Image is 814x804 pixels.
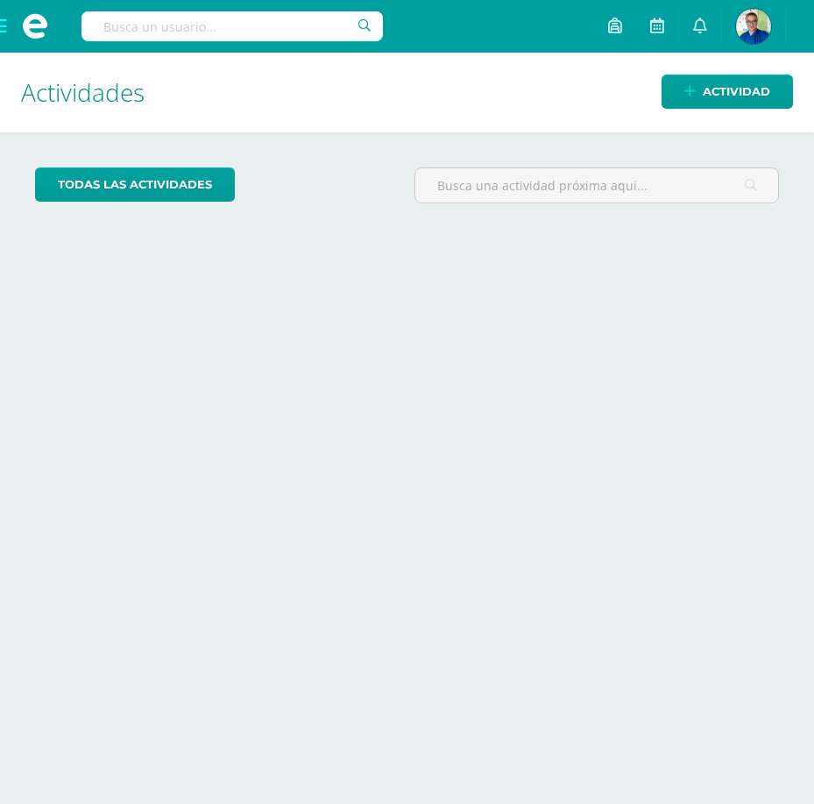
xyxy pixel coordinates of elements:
[703,75,770,108] span: Actividad
[21,53,793,132] h1: Actividades
[35,167,235,202] a: todas las Actividades
[81,11,383,41] input: Busca un usuario...
[415,168,779,203] input: Busca una actividad próxima aquí...
[736,9,771,44] img: a16637801c4a6befc1e140411cafe4ae.png
[662,75,793,109] a: Actividad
